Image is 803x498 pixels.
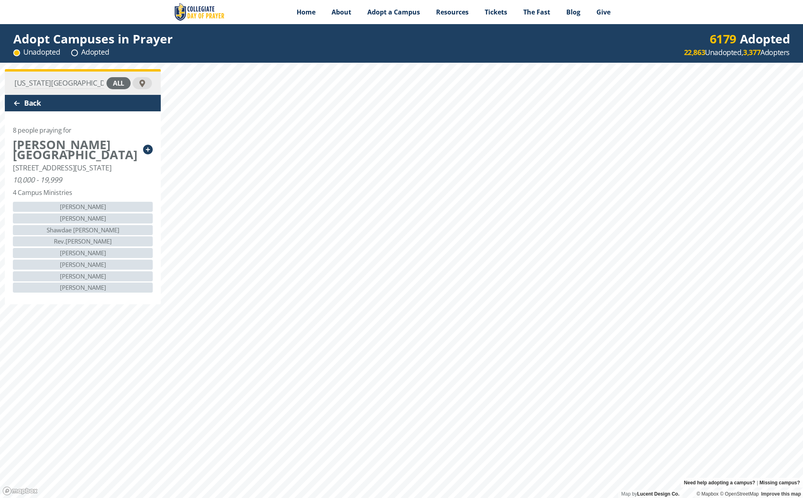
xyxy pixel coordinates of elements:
[13,34,173,44] div: Adopt Campuses in Prayer
[436,8,469,16] span: Resources
[13,225,153,235] div: Shawdae [PERSON_NAME]
[720,491,759,497] a: OpenStreetMap
[566,8,580,16] span: Blog
[5,95,161,111] div: Back
[359,2,428,22] a: Adopt a Campus
[367,8,420,16] span: Adopt a Campus
[13,248,153,258] div: [PERSON_NAME]
[13,260,153,270] div: [PERSON_NAME]
[297,8,315,16] span: Home
[13,236,153,246] div: Rev.[PERSON_NAME]
[710,34,736,44] div: 6179
[13,176,62,184] div: 10,000 - 19,999
[13,213,153,223] div: [PERSON_NAME]
[684,47,790,57] div: Unadopted, Adopters
[710,34,790,44] div: Adopted
[618,490,682,498] div: Map by
[324,2,359,22] a: About
[13,47,60,57] div: Unadopted
[13,125,72,135] div: 8 people praying for
[515,2,558,22] a: The Fast
[13,271,153,281] div: [PERSON_NAME]
[596,8,610,16] span: Give
[13,139,139,160] div: [PERSON_NAME][GEOGRAPHIC_DATA]
[14,78,104,89] input: Find Your Campus
[2,486,38,496] a: Mapbox logo
[428,2,477,22] a: Resources
[71,47,109,57] div: Adopted
[13,188,72,198] div: 4 Campus Ministries
[743,47,760,57] strong: 3,377
[485,8,507,16] span: Tickets
[289,2,324,22] a: Home
[13,164,111,172] div: [STREET_ADDRESS][US_STATE]
[760,478,800,488] a: Missing campus?
[761,491,801,497] a: Improve this map
[13,202,153,212] div: [PERSON_NAME]
[684,47,705,57] strong: 22,863
[681,478,803,488] div: |
[588,2,619,22] a: Give
[637,491,679,497] a: Lucent Design Co.
[13,283,153,293] div: [PERSON_NAME]
[477,2,515,22] a: Tickets
[696,491,719,497] a: Mapbox
[332,8,351,16] span: About
[523,8,550,16] span: The Fast
[558,2,588,22] a: Blog
[684,478,755,488] a: Need help adopting a campus?
[107,77,131,89] div: all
